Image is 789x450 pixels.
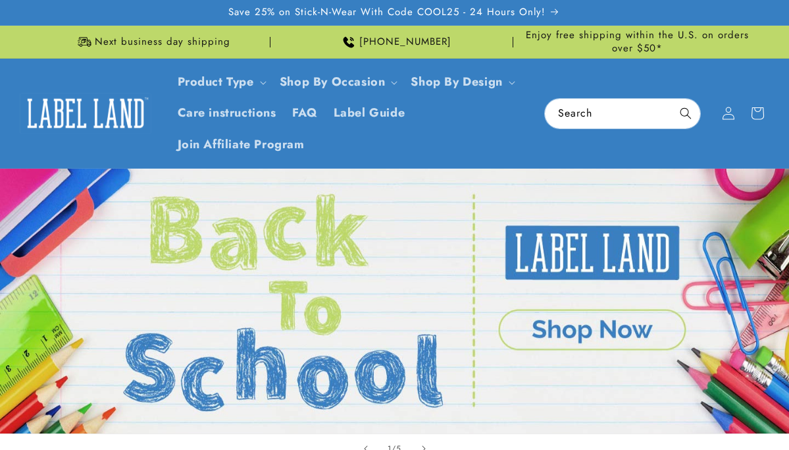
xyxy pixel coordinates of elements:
span: FAQ [292,105,318,121]
summary: Shop By Occasion [272,67,403,98]
a: Care instructions [170,98,284,128]
span: [PHONE_NUMBER] [359,36,451,49]
a: FAQ [284,98,326,128]
img: Label Land [20,93,151,134]
span: Join Affiliate Program [178,137,305,152]
summary: Shop By Design [403,67,520,98]
div: Announcement [33,26,270,58]
span: Next business day shipping [95,36,230,49]
div: Announcement [519,26,756,58]
span: Save 25% on Stick-N-Wear With Code COOL25 - 24 Hours Only! [228,6,546,19]
span: Shop By Occasion [280,74,386,90]
a: Label Land [15,88,157,138]
a: Product Type [178,73,254,90]
summary: Product Type [170,67,272,98]
span: Enjoy free shipping within the U.S. on orders over $50* [519,29,756,55]
a: Join Affiliate Program [170,129,313,160]
a: Label Guide [326,98,413,128]
a: Shop By Design [411,73,502,90]
button: Search [671,99,700,128]
div: Announcement [276,26,513,58]
span: Care instructions [178,105,276,121]
span: Label Guide [334,105,405,121]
